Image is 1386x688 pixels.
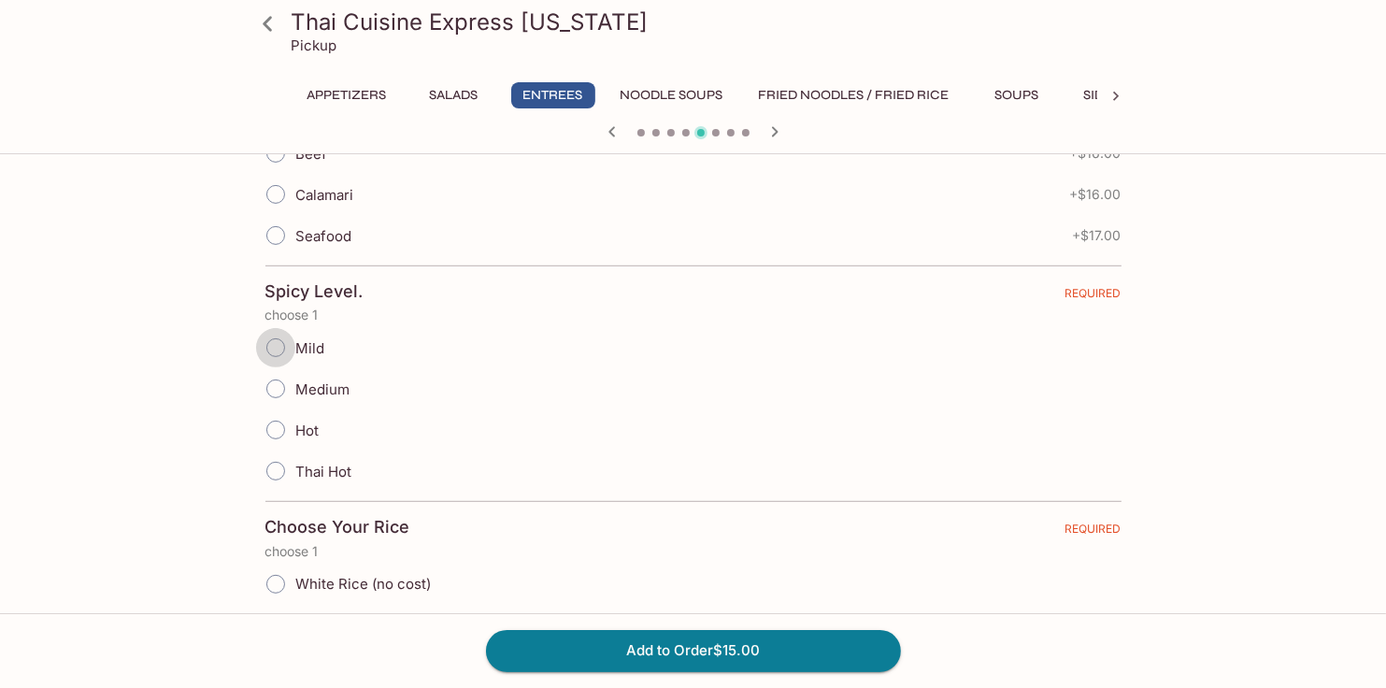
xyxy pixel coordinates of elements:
button: Salads [412,82,496,108]
h4: Choose Your Rice [265,517,410,537]
button: Entrees [511,82,595,108]
p: Pickup [292,36,337,54]
span: Thai Hot [296,463,352,480]
span: Hot [296,422,320,439]
button: Fried Noodles / Fried Rice [749,82,960,108]
button: Add to Order$15.00 [486,630,901,671]
span: Mild [296,339,325,357]
p: choose 1 [265,308,1122,322]
button: Side Order [1074,82,1173,108]
p: choose 1 [265,544,1122,559]
h3: Thai Cuisine Express [US_STATE] [292,7,1127,36]
h4: Spicy Level. [265,281,364,302]
span: REQUIRED [1065,522,1122,543]
span: REQUIRED [1065,286,1122,308]
button: Appetizers [297,82,397,108]
span: + $16.00 [1070,187,1122,202]
button: Soups [975,82,1059,108]
span: + $17.00 [1073,228,1122,243]
span: White Rice (no cost) [296,575,432,593]
span: Medium [296,380,350,398]
span: Seafood [296,227,352,245]
button: Noodle Soups [610,82,734,108]
span: Calamari [296,186,354,204]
